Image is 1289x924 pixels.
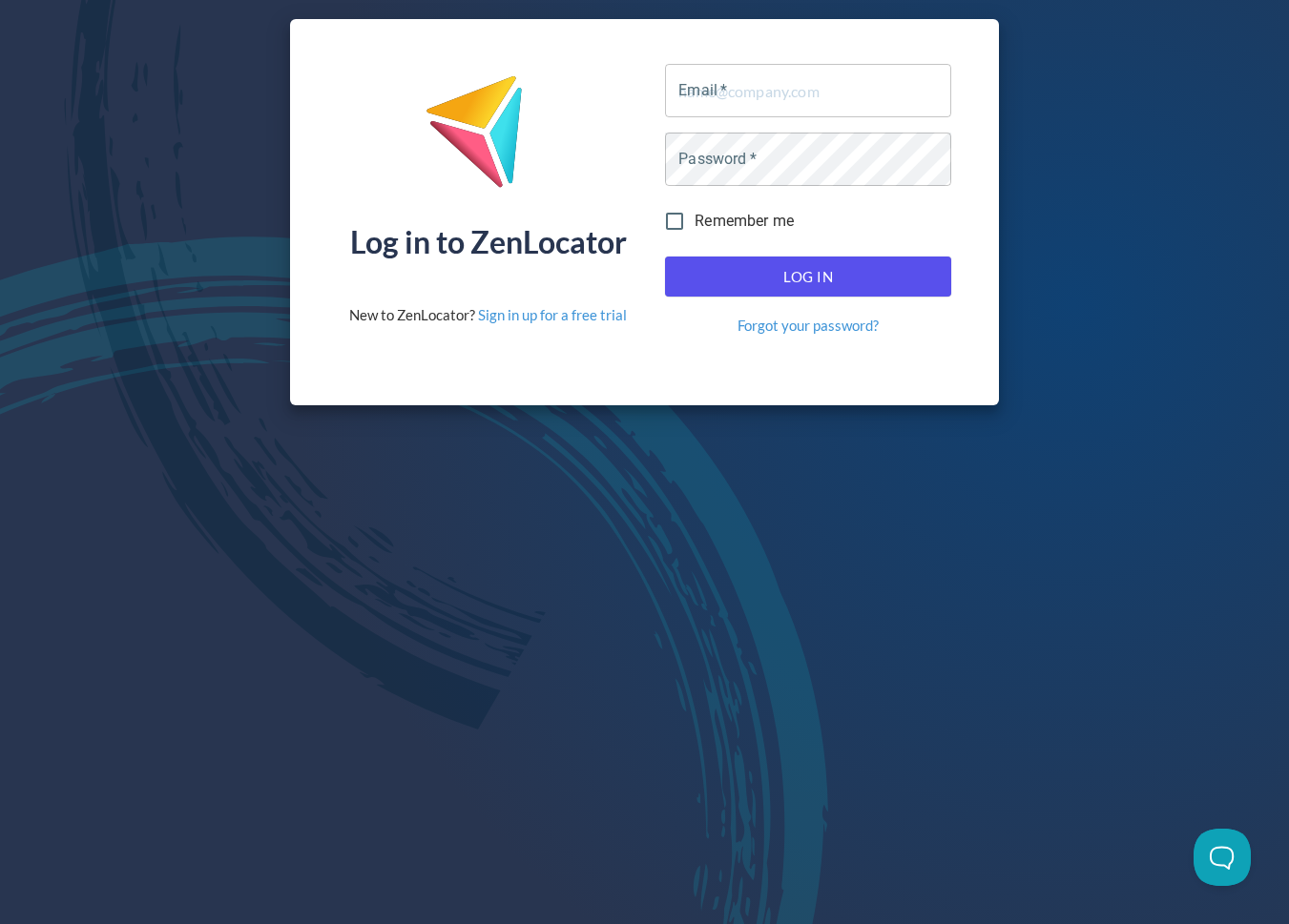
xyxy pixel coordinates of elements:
iframe: Toggle Customer Support [1194,829,1251,886]
div: Log in to ZenLocator [350,227,627,257]
a: Forgot your password? [738,316,879,336]
span: Remember me [695,210,794,233]
img: ZenLocator [425,74,552,203]
button: Log In [665,257,951,297]
input: name@company.com [665,64,951,117]
span: Log In [686,264,930,289]
div: New to ZenLocator? [349,305,627,325]
a: Sign in up for a free trial [478,306,627,323]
